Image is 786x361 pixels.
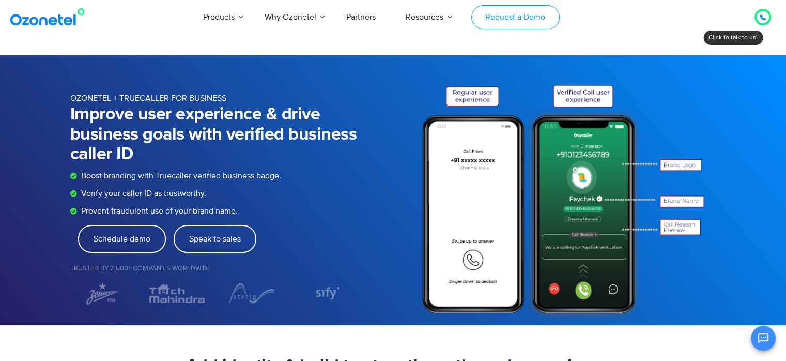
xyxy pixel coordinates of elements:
[79,187,206,200] span: Verify your caller ID as trustworthy.
[70,104,359,165] h1: Improve user experience & drive business goals with verified business caller ID
[751,326,776,351] button: Open chat
[70,281,135,305] div: 1 / 7
[70,281,359,305] div: Image Carousel
[220,281,284,305] img: Stetig
[294,285,359,301] div: 4 / 7
[78,225,166,253] a: Schedule demo
[174,225,256,253] a: Speak to sales
[145,281,209,305] img: TechMahindra
[305,285,347,301] img: Sify
[70,265,359,272] h5: Trusted by 2,500+ Companies Worldwide
[70,92,359,104] p: OZONETEL + TRUECALLER FOR BUSINESS
[70,281,135,305] img: ZENIT
[220,281,284,305] div: 3 / 7
[79,205,238,217] span: Prevent fraudulent use of your brand name.
[94,235,150,243] span: Schedule demo
[189,235,241,243] span: Speak to sales
[79,170,281,182] span: Boost branding with Truecaller verified business badge.
[145,281,209,305] div: 2 / 7
[471,5,560,29] a: Request a Demo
